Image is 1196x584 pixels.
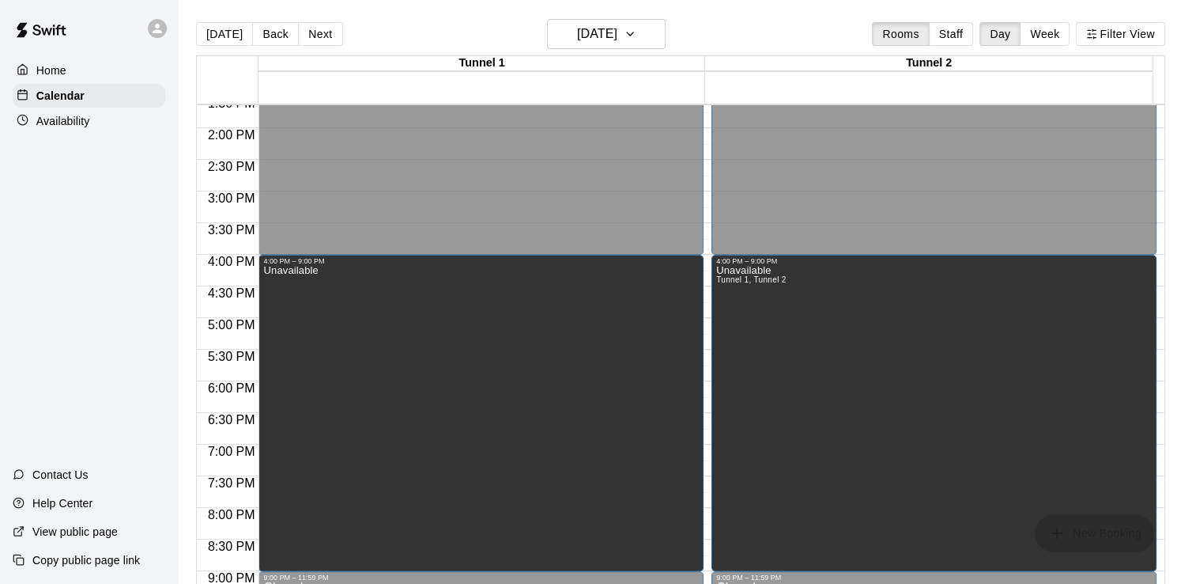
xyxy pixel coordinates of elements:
[1035,525,1154,539] span: You don't have the permission to add bookings
[258,255,704,571] div: 4:00 PM – 9:00 PM: Unavailable
[716,574,785,582] div: 9:00 PM – 11:59 PM
[716,257,781,265] div: 4:00 PM – 9:00 PM
[196,22,253,46] button: [DATE]
[204,476,259,490] span: 7:30 PM
[204,350,259,363] span: 5:30 PM
[204,508,259,521] span: 8:00 PM
[36,63,66,78] p: Home
[1076,22,1164,46] button: Filter View
[204,255,259,268] span: 4:00 PM
[32,524,118,540] p: View public page
[577,23,617,45] h6: [DATE]
[32,495,92,511] p: Help Center
[298,22,342,46] button: Next
[13,59,165,82] a: Home
[716,275,786,284] span: Tunnel 1, Tunnel 2
[258,56,705,71] div: Tunnel 1
[13,84,165,108] a: Calendar
[32,467,89,483] p: Contact Us
[204,445,259,458] span: 7:00 PM
[1020,22,1070,46] button: Week
[929,22,974,46] button: Staff
[204,223,259,237] span: 3:30 PM
[547,19,666,49] button: [DATE]
[263,574,332,582] div: 9:00 PM – 11:59 PM
[252,22,299,46] button: Back
[204,192,259,205] span: 3:00 PM
[711,255,1156,571] div: 4:00 PM – 9:00 PM: Unavailable
[36,88,85,104] p: Calendar
[32,552,140,568] p: Copy public page link
[36,113,90,129] p: Availability
[705,56,1152,71] div: Tunnel 2
[979,22,1021,46] button: Day
[872,22,929,46] button: Rooms
[204,160,259,173] span: 2:30 PM
[204,318,259,332] span: 5:00 PM
[204,381,259,395] span: 6:00 PM
[204,286,259,300] span: 4:30 PM
[204,128,259,142] span: 2:00 PM
[204,413,259,427] span: 6:30 PM
[13,109,165,133] a: Availability
[263,257,328,265] div: 4:00 PM – 9:00 PM
[204,540,259,553] span: 8:30 PM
